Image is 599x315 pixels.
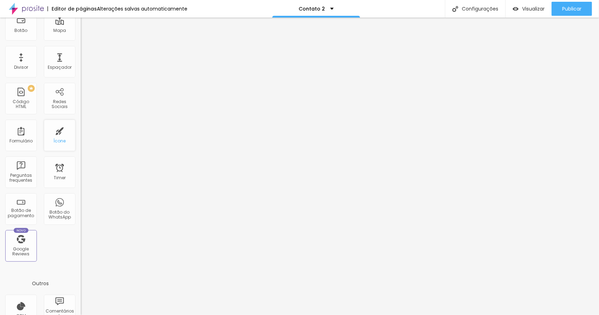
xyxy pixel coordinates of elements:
[81,18,599,315] iframe: Editor
[562,6,581,12] span: Publicar
[9,139,33,143] div: Formulário
[552,2,592,16] button: Publicar
[7,208,35,218] div: Botão de pagamento
[7,173,35,183] div: Perguntas frequentes
[299,6,325,11] p: Contato 2
[14,65,28,70] div: Divisor
[15,28,28,33] div: Botão
[7,99,35,109] div: Código HTML
[452,6,458,12] img: Icone
[46,99,73,109] div: Redes Sociais
[14,228,29,233] div: Novo
[54,139,66,143] div: Ícone
[506,2,552,16] button: Visualizar
[53,28,66,33] div: Mapa
[54,175,66,180] div: Timer
[47,6,97,11] div: Editor de páginas
[46,210,73,220] div: Botão do WhatsApp
[97,6,187,11] div: Alterações salvas automaticamente
[48,65,72,70] div: Espaçador
[522,6,545,12] span: Visualizar
[513,6,519,12] img: view-1.svg
[7,247,35,257] div: Google Reviews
